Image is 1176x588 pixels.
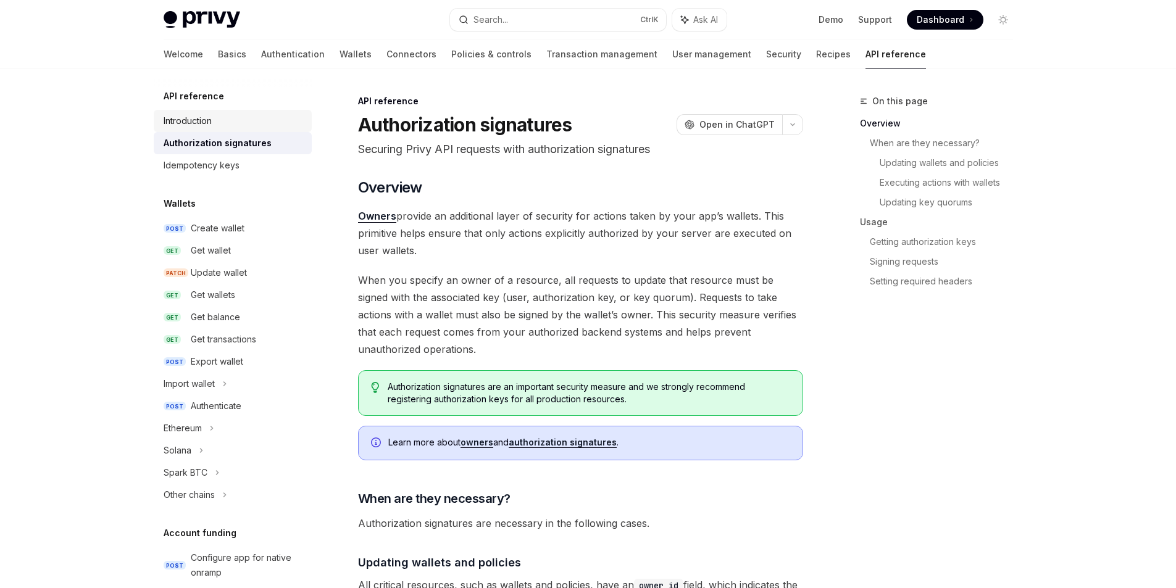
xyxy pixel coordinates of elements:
h1: Authorization signatures [358,114,572,136]
span: POST [164,224,186,233]
a: Connectors [386,39,436,69]
a: User management [672,39,751,69]
a: Authorization signatures [154,132,312,154]
img: light logo [164,11,240,28]
div: Get balance [191,310,240,325]
span: Authorization signatures are necessary in the following cases. [358,515,803,532]
span: Updating wallets and policies [358,554,521,571]
span: When are they necessary? [358,490,511,507]
div: Spark BTC [164,465,207,480]
h5: Account funding [164,526,236,540]
a: Usage [860,212,1023,232]
a: GETGet balance [154,306,312,328]
p: Securing Privy API requests with authorization signatures [358,141,803,158]
div: Authorization signatures [164,136,272,151]
a: Policies & controls [451,39,532,69]
a: Recipes [816,39,851,69]
a: authorization signatures [509,437,617,448]
span: Authorization signatures are an important security measure and we strongly recommend registering ... [388,381,790,405]
a: Overview [860,114,1023,133]
div: Create wallet [191,221,244,236]
div: Get wallet [191,243,231,258]
div: Authenticate [191,399,241,413]
a: PATCHUpdate wallet [154,262,312,284]
a: GETGet wallet [154,239,312,262]
a: Setting required headers [870,271,1023,291]
a: POSTCreate wallet [154,217,312,239]
h5: Wallets [164,196,196,211]
span: GET [164,313,181,322]
a: Updating wallets and policies [880,153,1023,173]
a: Basics [218,39,246,69]
a: POSTAuthenticate [154,395,312,417]
span: PATCH [164,268,188,278]
a: Authentication [261,39,325,69]
div: API reference [358,95,803,107]
button: Open in ChatGPT [677,114,782,135]
a: Getting authorization keys [870,232,1023,252]
a: Executing actions with wallets [880,173,1023,193]
a: Signing requests [870,252,1023,271]
a: API reference [865,39,926,69]
span: Ctrl K [640,15,659,25]
a: owners [461,437,493,448]
span: Open in ChatGPT [699,118,775,131]
a: Support [858,14,892,26]
span: POST [164,561,186,570]
span: Learn more about and . [388,436,790,449]
div: Idempotency keys [164,158,240,173]
div: Other chains [164,487,215,502]
span: When you specify an owner of a resource, all requests to update that resource must be signed with... [358,271,803,358]
a: GETGet wallets [154,284,312,306]
span: GET [164,291,181,300]
span: provide an additional layer of security for actions taken by your app’s wallets. This primitive h... [358,207,803,259]
div: Solana [164,443,191,458]
span: Ask AI [693,14,718,26]
a: Transaction management [546,39,657,69]
a: Security [766,39,801,69]
a: Dashboard [907,10,983,30]
a: Introduction [154,110,312,132]
a: Demo [819,14,843,26]
div: Get wallets [191,288,235,302]
button: Search...CtrlK [450,9,666,31]
a: Owners [358,210,396,223]
button: Toggle dark mode [993,10,1013,30]
span: On this page [872,94,928,109]
span: GET [164,335,181,344]
svg: Tip [371,382,380,393]
h5: API reference [164,89,224,104]
span: Overview [358,178,422,197]
a: GETGet transactions [154,328,312,350]
span: GET [164,246,181,255]
span: POST [164,357,186,366]
svg: Info [371,437,383,450]
div: Configure app for native onramp [191,550,304,580]
a: Idempotency keys [154,154,312,176]
a: When are they necessary? [870,133,1023,153]
a: Updating key quorums [880,193,1023,212]
a: Wallets [340,39,372,69]
a: POSTExport wallet [154,350,312,373]
div: Import wallet [164,376,215,391]
span: Dashboard [917,14,964,26]
div: Search... [473,12,508,27]
div: Export wallet [191,354,243,369]
a: POSTConfigure app for native onramp [154,547,312,584]
div: Ethereum [164,421,202,436]
button: Ask AI [672,9,727,31]
div: Introduction [164,114,212,128]
a: Welcome [164,39,203,69]
span: POST [164,402,186,411]
div: Update wallet [191,265,247,280]
div: Get transactions [191,332,256,347]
